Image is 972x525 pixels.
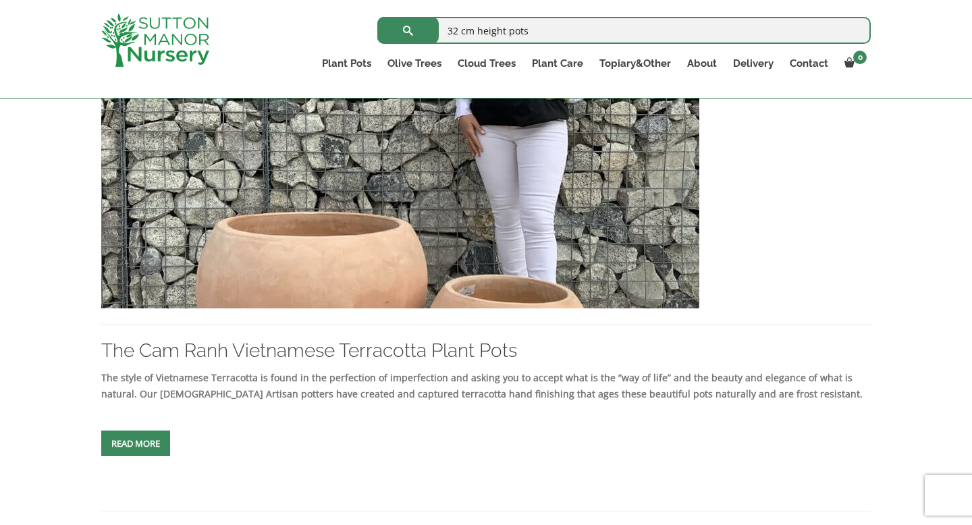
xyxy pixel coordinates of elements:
img: logo [101,13,209,67]
a: Topiary&Other [591,54,679,73]
span: 0 [853,51,867,64]
a: Contact [782,54,836,73]
a: Delivery [725,54,782,73]
a: Read more [101,431,170,456]
a: Olive Trees [379,54,450,73]
a: Plant Pots [314,54,379,73]
a: 0 [836,54,871,73]
input: Search... [377,17,871,44]
a: The Cam Ranh Vietnamese Terracotta Plant Pots [101,339,517,362]
a: Plant Care [524,54,591,73]
a: Cloud Trees [450,54,524,73]
img: The Cam Ranh Vietnamese Terracotta Plant Pots - 9370C96B 8029 4A26 B481 5648F2A75675 1 105 c [101,18,699,308]
a: About [679,54,725,73]
a: The Cam Ranh Vietnamese Terracotta Plant Pots [101,156,699,169]
strong: The style of Vietnamese Terracotta is found in the perfection of imperfection and asking you to a... [101,371,863,400]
